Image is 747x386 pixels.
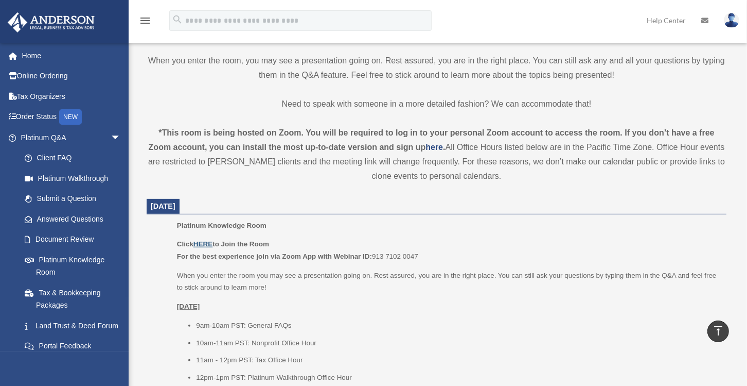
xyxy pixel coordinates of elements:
u: [DATE] [177,303,200,310]
a: Online Ordering [7,66,136,87]
a: Tax & Bookkeeping Packages [14,282,136,315]
strong: *This room is being hosted on Zoom. You will be required to log in to your personal Zoom account ... [149,128,715,152]
div: All Office Hours listed below are in the Pacific Time Zone. Office Hour events are restricted to ... [147,126,726,183]
strong: . [443,143,445,152]
li: 11am - 12pm PST: Tax Office Hour [196,354,719,366]
a: Platinum Knowledge Room [14,249,131,282]
span: Platinum Knowledge Room [177,222,266,229]
p: 913 7102 0047 [177,238,719,262]
a: here [425,143,443,152]
a: Order StatusNEW [7,107,136,128]
a: menu [139,18,151,27]
li: 9am-10am PST: General FAQs [196,320,719,332]
a: Tax Organizers [7,86,136,107]
a: Document Review [14,229,136,250]
img: Anderson Advisors Platinum Portal [5,12,98,32]
div: NEW [59,109,82,125]
span: arrow_drop_down [111,127,131,148]
img: User Pic [724,13,739,28]
a: Home [7,45,136,66]
p: Need to speak with someone in a more detailed fashion? We can accommodate that! [147,97,726,111]
p: When you enter the room, you may see a presentation going on. Rest assured, you are in the right ... [147,54,726,82]
a: Platinum Q&Aarrow_drop_down [7,127,136,148]
b: For the best experience join via Zoom App with Webinar ID: [177,253,372,260]
a: Submit a Question [14,189,136,209]
span: [DATE] [151,202,175,210]
a: Answered Questions [14,209,136,229]
a: Land Trust & Deed Forum [14,315,136,336]
i: vertical_align_top [712,325,724,337]
b: Click to Join the Room [177,240,269,248]
li: 12pm-1pm PST: Platinum Walkthrough Office Hour [196,372,719,384]
a: vertical_align_top [707,321,729,342]
a: Portal Feedback [14,336,136,357]
li: 10am-11am PST: Nonprofit Office Hour [196,337,719,349]
i: search [172,14,183,25]
a: Client FAQ [14,148,136,169]
a: HERE [193,240,212,248]
i: menu [139,14,151,27]
a: Platinum Walkthrough [14,168,136,189]
p: When you enter the room you may see a presentation going on. Rest assured, you are in the right p... [177,270,719,294]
